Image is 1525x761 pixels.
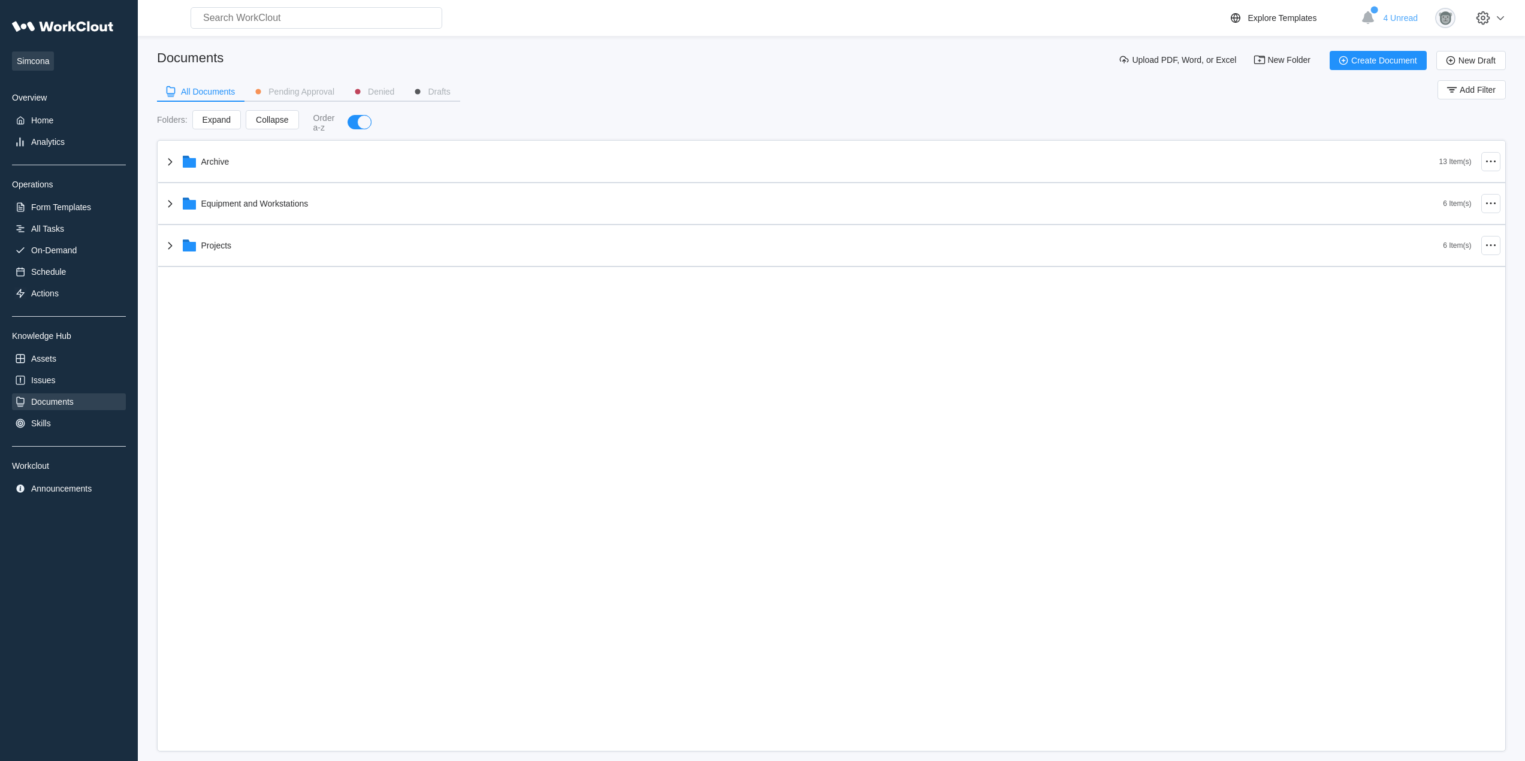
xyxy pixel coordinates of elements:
div: Home [31,116,53,125]
div: Assets [31,354,56,363]
a: Actions [12,285,126,302]
a: Announcements [12,480,126,497]
a: Form Templates [12,199,126,216]
a: Skills [12,415,126,432]
span: New Folder [1267,56,1310,65]
button: Pending Approval [244,83,344,101]
div: Folders : [157,115,188,125]
div: 6 Item(s) [1443,241,1471,250]
button: New Draft [1436,51,1506,70]
div: On-Demand [31,245,77,255]
img: gorilla.png [1435,8,1455,28]
span: Simcona [12,51,54,71]
div: Skills [31,419,51,428]
button: All Documents [157,83,244,101]
div: All Tasks [31,224,64,234]
button: Create Document [1330,51,1427,70]
span: Expand [203,116,231,124]
input: Search WorkClout [191,7,442,29]
div: Schedule [31,267,66,277]
a: Documents [12,393,126,410]
div: Archive [201,157,229,166]
button: Collapse [246,110,298,129]
a: Home [12,112,126,129]
span: 4 Unread [1383,13,1418,23]
div: 13 Item(s) [1439,157,1471,166]
div: Form Templates [31,202,91,212]
a: Explore Templates [1228,11,1355,25]
button: Denied [344,83,404,101]
a: On-Demand [12,242,126,259]
button: Add Filter [1438,80,1506,99]
button: New Folder [1246,51,1320,70]
a: Schedule [12,263,126,280]
span: Create Document [1351,56,1417,65]
div: Knowledge Hub [12,331,126,341]
div: Projects [201,241,232,250]
a: Assets [12,350,126,367]
button: Expand [192,110,241,129]
button: Upload PDF, Word, or Excel [1110,51,1246,70]
a: All Tasks [12,220,126,237]
div: All Documents [181,87,235,96]
div: Documents [31,397,74,407]
a: Issues [12,372,126,389]
div: Documents [157,50,224,66]
div: Workclout [12,461,126,471]
span: Add Filter [1460,86,1496,94]
button: Drafts [404,83,460,101]
div: Operations [12,180,126,189]
div: Equipment and Workstations [201,199,309,208]
div: Overview [12,93,126,102]
div: Announcements [31,484,92,493]
a: Analytics [12,134,126,150]
div: Actions [31,289,59,298]
div: Order a-z [313,113,336,132]
span: New Draft [1458,56,1496,65]
div: 6 Item(s) [1443,199,1471,208]
div: Drafts [428,87,450,96]
div: Denied [368,87,394,96]
div: Pending Approval [268,87,334,96]
div: Explore Templates [1248,13,1316,23]
div: Issues [31,375,55,385]
span: Collapse [256,116,288,124]
div: Analytics [31,137,65,147]
span: Upload PDF, Word, or Excel [1132,56,1236,65]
